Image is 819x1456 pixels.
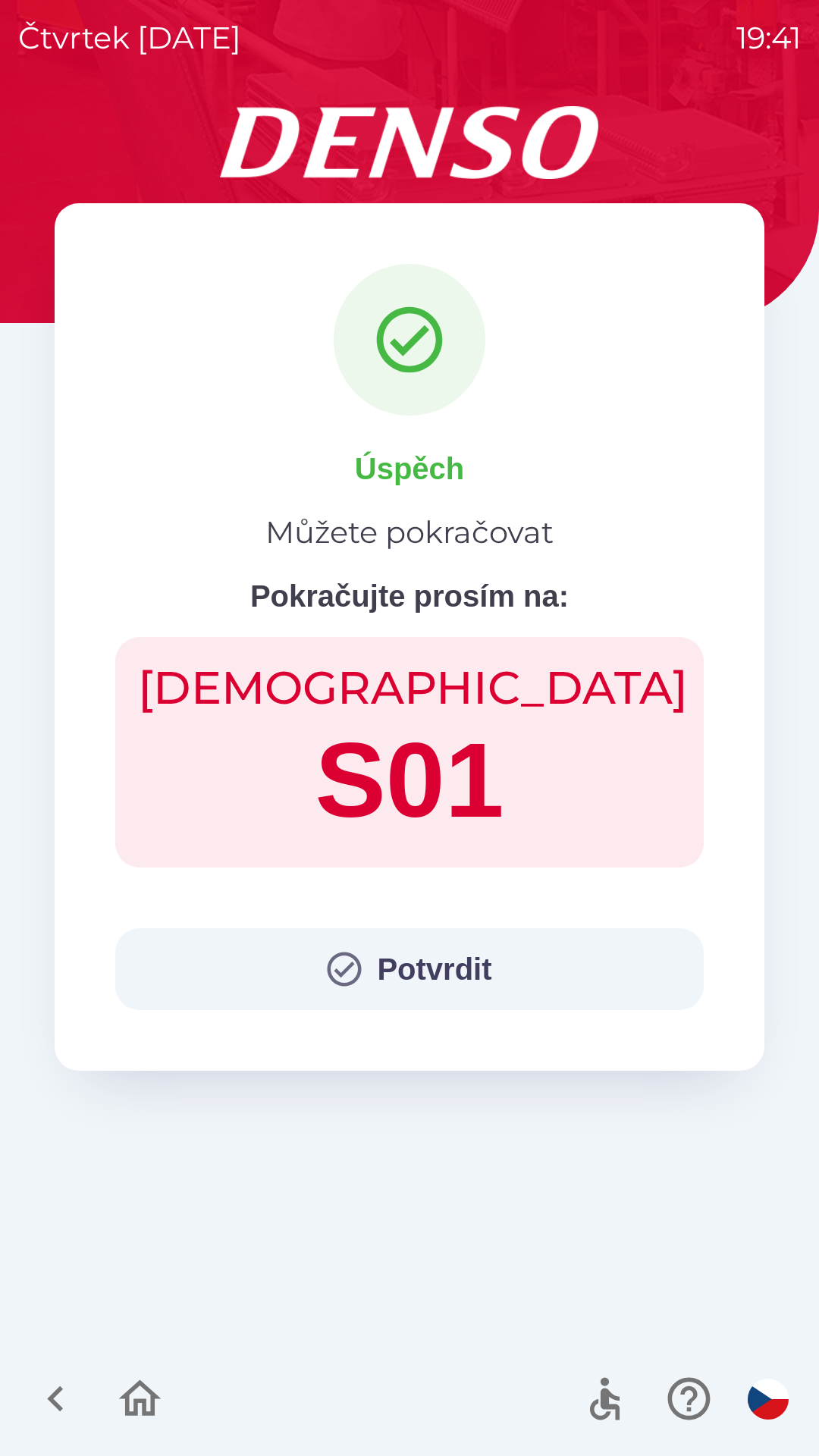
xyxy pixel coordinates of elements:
[18,15,241,61] p: čtvrtek [DATE]
[55,106,764,179] img: Logo
[736,15,801,61] p: 19:41
[250,573,569,619] p: Pokračujte prosím na:
[355,446,465,491] p: Úspěch
[115,928,704,1010] button: Potvrdit
[138,660,681,716] h2: [DEMOGRAPHIC_DATA]
[265,510,554,555] p: Můžete pokračovat
[748,1379,789,1420] img: cs flag
[138,716,681,845] h1: S01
